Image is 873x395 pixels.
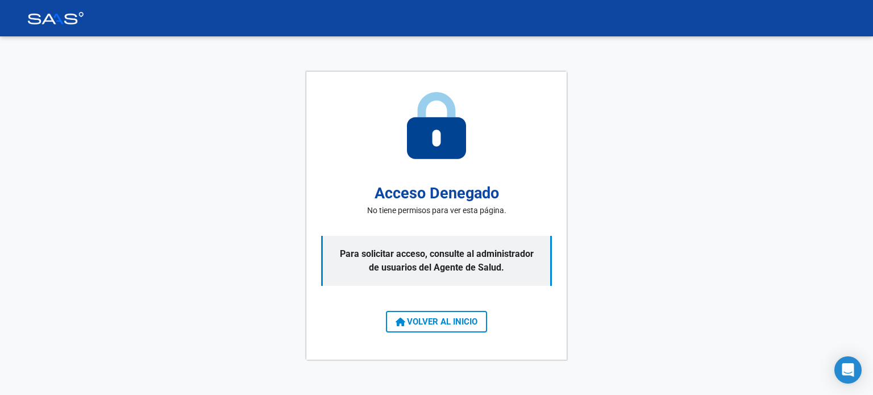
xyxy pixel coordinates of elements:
span: VOLVER AL INICIO [396,317,477,327]
img: access-denied [407,92,466,159]
p: No tiene permisos para ver esta página. [367,205,506,217]
button: VOLVER AL INICIO [386,311,487,332]
p: Para solicitar acceso, consulte al administrador de usuarios del Agente de Salud. [321,236,552,286]
img: Logo SAAS [27,12,84,24]
h2: Acceso Denegado [375,182,499,205]
div: Open Intercom Messenger [834,356,862,384]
